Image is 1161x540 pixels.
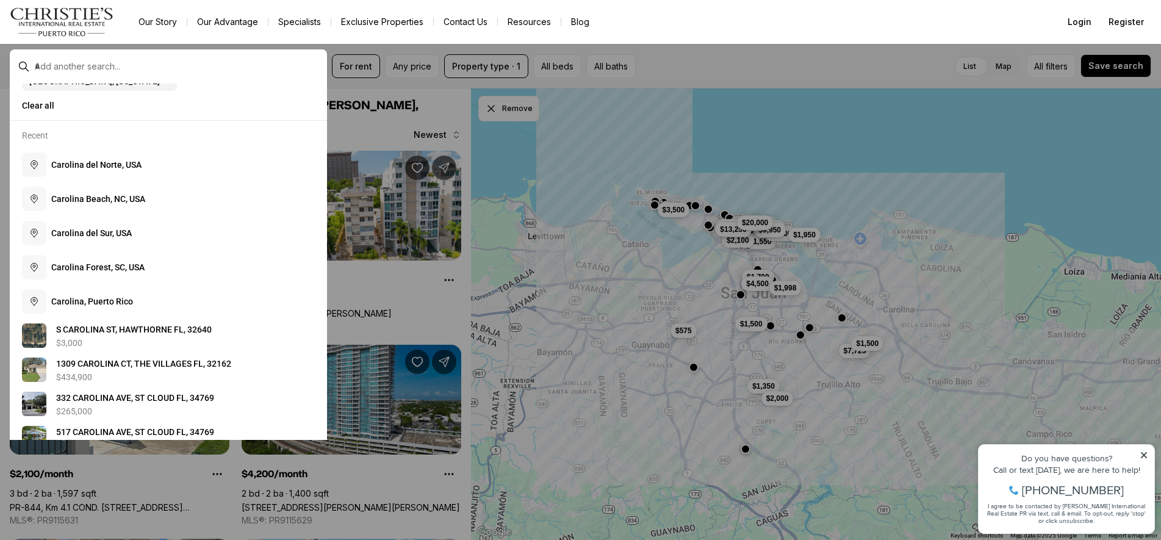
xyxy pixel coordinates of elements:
[1101,10,1151,34] button: Register
[1060,10,1099,34] button: Login
[56,325,212,334] span: S C A R O L I N A S T , H A W T H O R N E F L , 3 2 6 4 0
[51,194,145,204] span: C a r o l i n a B e a c h , N C , U S A
[17,284,320,319] button: Carolina, Puerto Rico
[17,319,320,353] a: View details: S CAROLINA ST
[22,131,48,140] p: Recent
[498,13,561,31] a: Resources
[56,359,231,369] span: 1 3 0 9 C A R O L I N A C T , T H E V I L L A G E S F L , 3 2 1 6 2
[17,182,320,216] button: Carolina Beach, NC, USA
[13,27,176,36] div: Do you have questions?
[10,7,114,37] img: logo
[15,75,174,98] span: I agree to be contacted by [PERSON_NAME] International Real Estate PR via text, call & email. To ...
[51,160,142,170] span: C a r o l i n a d e l N o r t e , U S A
[17,148,320,182] button: Carolina del Norte, USA
[129,13,187,31] a: Our Story
[56,338,82,348] p: $3,000
[17,250,320,284] button: Carolina Forest, SC, USA
[331,13,433,31] a: Exclusive Properties
[17,387,320,421] a: View details: 332 CAROLINA AVE
[561,13,599,31] a: Blog
[268,13,331,31] a: Specialists
[22,96,315,115] button: Clear all
[56,427,214,437] span: 5 1 7 C A R O L I N A A V E , S T C L O U D F L , 3 4 7 6 9
[51,228,132,238] span: C a r o l i n a d e l S u r , U S A
[434,13,497,31] button: Contact Us
[187,13,268,31] a: Our Advantage
[51,297,133,306] span: C a r o l i n a , P u e r t o R i c o
[17,353,320,387] a: View details: 1309 CAROLINA CT
[13,39,176,48] div: Call or text [DATE], we are here to help!
[56,406,92,416] p: $265,000
[17,421,320,455] a: View details: 517 CAROLINA AVE
[17,216,320,250] button: Carolina del Sur, USA
[51,262,145,272] span: C a r o l i n a F o r e s t , S C , U S A
[56,372,92,382] p: $434,900
[50,57,152,70] span: [PHONE_NUMBER]
[1068,17,1091,27] span: Login
[56,393,214,403] span: 3 3 2 C A R O L I N A A V E , S T C L O U D F L , 3 4 7 6 9
[1109,17,1144,27] span: Register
